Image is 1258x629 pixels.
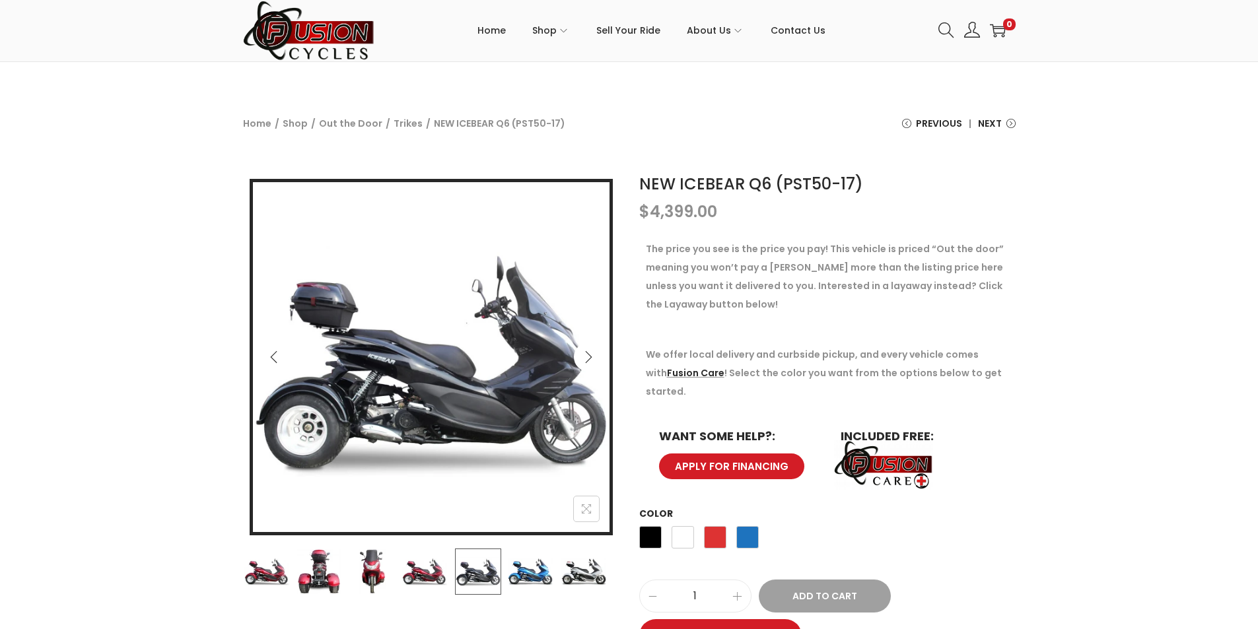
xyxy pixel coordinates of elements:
[260,343,289,372] button: Previous
[659,453,804,479] a: APPLY FOR FINANCING
[639,507,673,520] label: Color
[296,548,342,595] img: Product image
[675,461,788,471] span: APPLY FOR FINANCING
[243,117,271,130] a: Home
[667,366,724,380] a: Fusion Care
[759,579,891,612] button: Add to Cart
[349,548,396,595] img: Product image
[978,114,1002,133] span: Next
[319,117,382,130] a: Out the Door
[434,114,565,133] span: NEW ICEBEAR Q6 (PST50-17)
[507,548,553,595] img: Product image
[978,114,1016,143] a: Next
[455,548,501,595] img: Product image
[596,14,660,47] span: Sell Your Ride
[311,114,316,133] span: /
[687,14,731,47] span: About Us
[659,430,814,442] h6: WANT SOME HELP?:
[687,1,744,60] a: About Us
[639,201,650,222] span: $
[902,114,962,143] a: Previous
[532,1,570,60] a: Shop
[640,587,751,605] input: Product quantity
[916,114,962,133] span: Previous
[596,1,660,60] a: Sell Your Ride
[375,1,928,60] nav: Primary navigation
[771,1,825,60] a: Contact Us
[646,345,1009,401] p: We offer local delivery and curbside pickup, and every vehicle comes with ! Select the color you ...
[477,14,506,47] span: Home
[426,114,431,133] span: /
[394,117,423,130] a: Trikes
[990,22,1006,38] a: 0
[253,182,610,539] img: Product image
[574,343,603,372] button: Next
[532,14,557,47] span: Shop
[402,548,448,595] img: Product image
[771,14,825,47] span: Contact Us
[639,201,717,222] bdi: 4,399.00
[244,548,290,595] img: Product image
[841,430,996,442] h6: INCLUDED FREE:
[283,117,308,130] a: Shop
[386,114,390,133] span: /
[561,548,607,595] img: Product image
[275,114,279,133] span: /
[646,240,1009,314] p: The price you see is the price you pay! This vehicle is priced “Out the door” meaning you won’t p...
[477,1,506,60] a: Home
